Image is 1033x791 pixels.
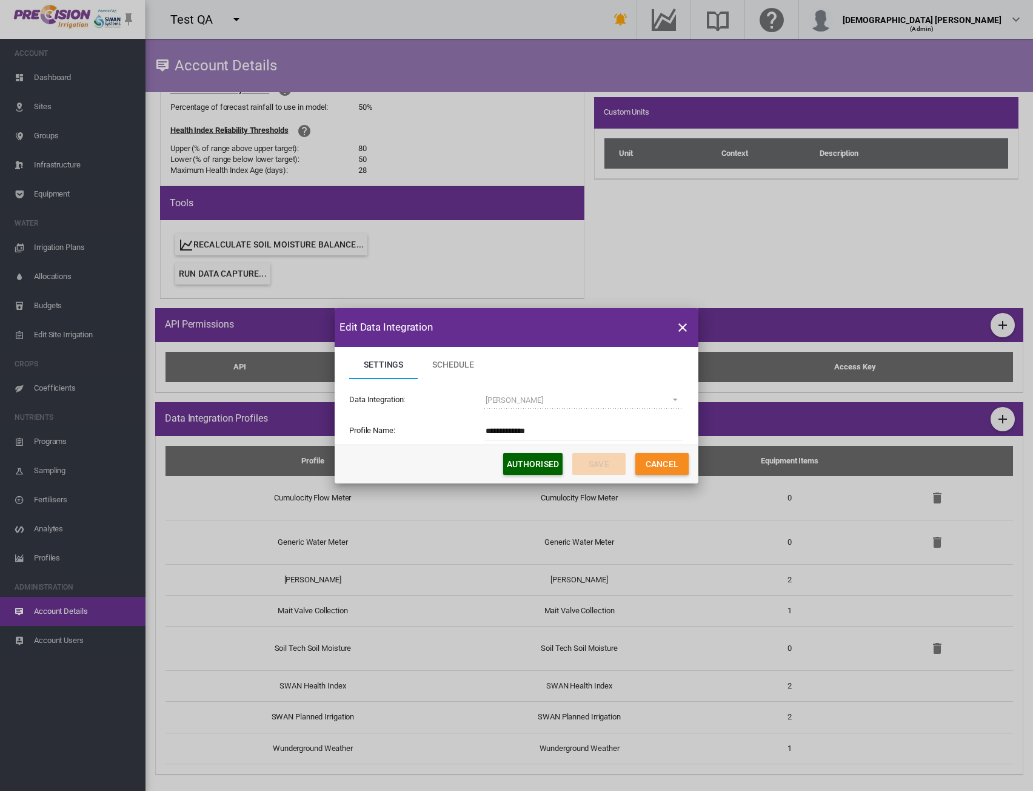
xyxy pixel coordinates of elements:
[503,453,563,475] button: Click here to re-authenticate the integration.
[432,360,473,369] span: Schedule
[335,308,698,483] md-dialog: Settings Schedule ...
[364,360,403,369] span: Settings
[349,425,483,436] label: Profile Name:
[635,453,689,475] button: Cancel
[349,394,483,405] label: Data Integration:
[675,320,690,335] md-icon: icon-close
[572,453,626,475] button: Save
[339,320,433,335] span: Edit Data Integration
[670,315,695,340] button: icon-close
[486,395,543,405] div: [PERSON_NAME]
